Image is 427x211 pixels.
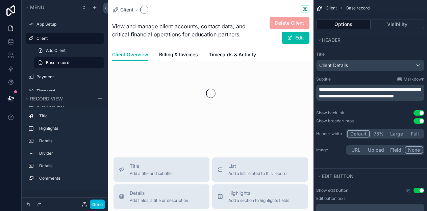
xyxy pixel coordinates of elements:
button: URL [347,146,365,154]
label: Header width [316,131,343,137]
div: scrollable content [22,108,108,190]
label: Divider [39,151,99,156]
button: Client Details [316,60,424,71]
span: Highlights [228,190,289,197]
a: Timecards & Activity [209,49,256,62]
label: Details [39,163,99,169]
label: Highlights [39,126,99,131]
a: Client Overview [112,49,148,61]
button: DetailsAdd fields, a title or description [114,184,209,209]
label: Title [39,113,99,119]
label: Payment [36,74,100,80]
span: Details [130,190,188,197]
button: ListAdd a list related to this record [212,157,308,182]
label: App Setup [36,22,100,27]
label: Client [36,36,100,41]
span: Menu [30,4,44,10]
button: Done [90,200,105,209]
label: Comments [39,176,99,181]
span: Add a list related to this record [228,171,286,176]
label: Image [316,147,343,153]
a: Client [112,6,133,13]
button: Default [347,130,370,138]
button: Header [316,35,420,45]
span: Add Client [46,48,66,53]
button: Edit [282,32,309,44]
label: Edit button text [316,196,345,201]
button: HighlightsAdd a section to highlights fields [212,184,308,209]
span: Base record [346,5,370,11]
div: Show backlink [316,110,344,116]
span: Header [322,37,341,43]
div: Show breadcrumbs [316,118,354,124]
label: Title [316,52,424,57]
label: Subtitle [316,77,331,82]
a: Add Client [34,45,104,56]
button: Large [387,130,406,138]
span: Add fields, a title or description [130,198,188,203]
span: Add a title and subtitle [130,171,172,176]
a: Billing & Invoices [159,49,198,62]
span: Client [120,6,133,13]
button: Record view [24,94,93,103]
button: Visibility [371,20,425,29]
span: Billing & Invoices [159,51,198,58]
span: Client [326,5,337,11]
button: 75% [370,130,387,138]
span: View and manage client accounts, contact data, and critical financial operations for education pa... [112,22,259,38]
span: Add a section to highlights fields [228,198,289,203]
div: scrollable content [316,85,424,101]
label: Show edit button [316,188,348,193]
span: Base record [46,60,69,65]
span: Edit button [322,173,354,179]
a: Base record [34,57,104,68]
label: Details [39,138,99,144]
a: Markdown [397,77,424,82]
span: Title [130,163,172,170]
button: Full [406,130,423,138]
button: Upload [365,146,387,154]
button: Edit button [316,172,420,181]
button: TitleAdd a title and subtitle [114,157,209,182]
button: Field [387,146,405,154]
label: Timecard [36,88,100,94]
button: None [405,146,423,154]
span: Record view [30,96,63,101]
span: Timecards & Activity [209,51,256,58]
span: Markdown [404,77,424,82]
button: Menu [24,3,77,12]
span: List [228,163,286,170]
button: Options [316,20,371,29]
span: Client Overview [112,51,148,58]
span: Client Details [319,62,348,69]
